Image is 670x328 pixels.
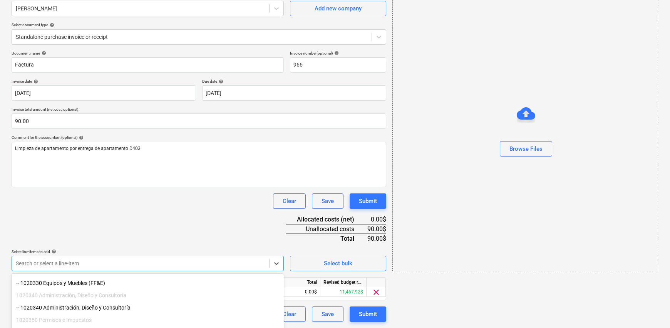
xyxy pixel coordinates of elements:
button: Select bulk [290,256,386,271]
input: Due date not specified [202,85,387,101]
div: Select bulk [324,258,352,268]
span: help [217,79,223,84]
div: Total [286,234,366,243]
div: Submit [359,196,377,206]
div: Due date [202,79,387,84]
div: 0.00$ [367,215,387,224]
span: help [32,79,38,84]
button: Save [312,193,343,209]
button: Clear [273,193,306,209]
div: 11,467.92$ [320,287,367,297]
div: 1020350 Permisos e Impuestos [12,314,284,326]
input: Invoice date not specified [12,85,196,101]
div: Widget de chat [631,291,670,328]
div: 1020340 Administración, Diseño y Consultoría [12,289,284,301]
button: Submit [350,193,386,209]
p: Invoice total amount (net cost, optional) [12,107,386,113]
div: Save [322,196,334,206]
div: Allocated costs (net) [286,215,366,224]
div: Comment for the accountant (optional) [12,135,386,140]
div: Clear [283,196,296,206]
button: Save [312,306,343,322]
input: Invoice total amount (net cost, optional) [12,113,386,129]
input: Invoice number [290,57,386,73]
div: Total [274,278,320,287]
input: Document name [12,57,284,73]
div: Select line-items to add [12,249,284,254]
span: help [333,51,339,55]
div: Invoice number (optional) [290,51,386,56]
div: 90.00$ [367,234,387,243]
div: Unallocated costs [286,224,366,234]
div: -- 1020330 Equipos y Muebles (FF&E) [12,277,284,289]
div: Submit [359,309,377,319]
div: Select document type [12,22,386,27]
div: 90.00$ [367,224,387,234]
span: help [77,135,84,140]
button: Add new company [290,1,386,16]
span: help [40,51,46,55]
div: -- 1020340 Administración, Diseño y Consultoría [12,301,284,314]
span: help [48,23,54,27]
div: Document name [12,51,284,56]
button: Browse Files [500,141,552,157]
div: Browse Files [509,144,543,154]
div: Add new company [315,3,362,13]
button: Clear [273,306,306,322]
span: Limpieza de apartamento por entrega de apartamento D403 [15,146,141,151]
div: Clear [283,309,296,319]
span: clear [372,288,381,297]
iframe: Chat Widget [631,291,670,328]
div: Revised budget remaining [320,278,367,287]
div: Invoice date [12,79,196,84]
button: Submit [350,306,386,322]
span: help [50,249,56,254]
div: 0.00$ [274,287,320,297]
div: Save [322,309,334,319]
